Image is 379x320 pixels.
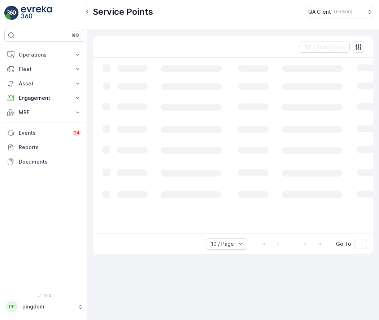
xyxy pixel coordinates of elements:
button: Asset [4,76,84,91]
p: Clear Filters [314,43,345,50]
button: Fleet [4,62,84,76]
button: Operations [4,48,84,62]
img: logo_light-DOdMpM7g.png [21,6,52,20]
span: v 1.49.0 [4,293,84,298]
p: Events [19,129,68,137]
button: Clear Filters [300,41,350,53]
p: Asset [19,80,70,87]
div: PP [6,301,18,312]
p: Operations [19,51,70,58]
button: Engagement [4,91,84,105]
img: logo [4,6,19,20]
p: ⌘B [72,32,79,38]
a: Events34 [4,126,84,140]
a: Documents [4,155,84,169]
p: ( +03:00 ) [334,9,352,15]
p: Engagement [19,94,70,102]
p: 34 [74,130,80,136]
p: MRF [19,109,70,116]
p: QA Client [308,8,331,15]
button: QA Client(+03:00) [308,6,373,18]
a: Reports [4,140,84,155]
button: PPpingdom [4,299,84,314]
button: MRF [4,105,84,120]
p: Service Points [93,6,153,18]
p: Documents [19,158,81,165]
span: Go To [336,240,351,248]
p: pingdom [22,303,74,310]
p: Reports [19,144,81,151]
p: Fleet [19,66,70,73]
